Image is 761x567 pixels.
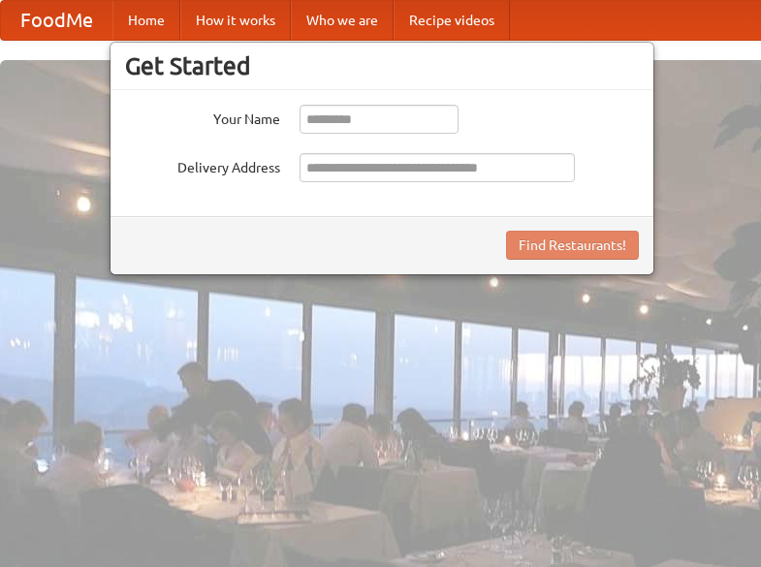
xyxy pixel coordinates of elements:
[1,1,112,40] a: FoodMe
[125,105,280,129] label: Your Name
[506,231,639,260] button: Find Restaurants!
[112,1,180,40] a: Home
[125,153,280,177] label: Delivery Address
[180,1,291,40] a: How it works
[125,51,639,80] h3: Get Started
[394,1,510,40] a: Recipe videos
[291,1,394,40] a: Who we are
